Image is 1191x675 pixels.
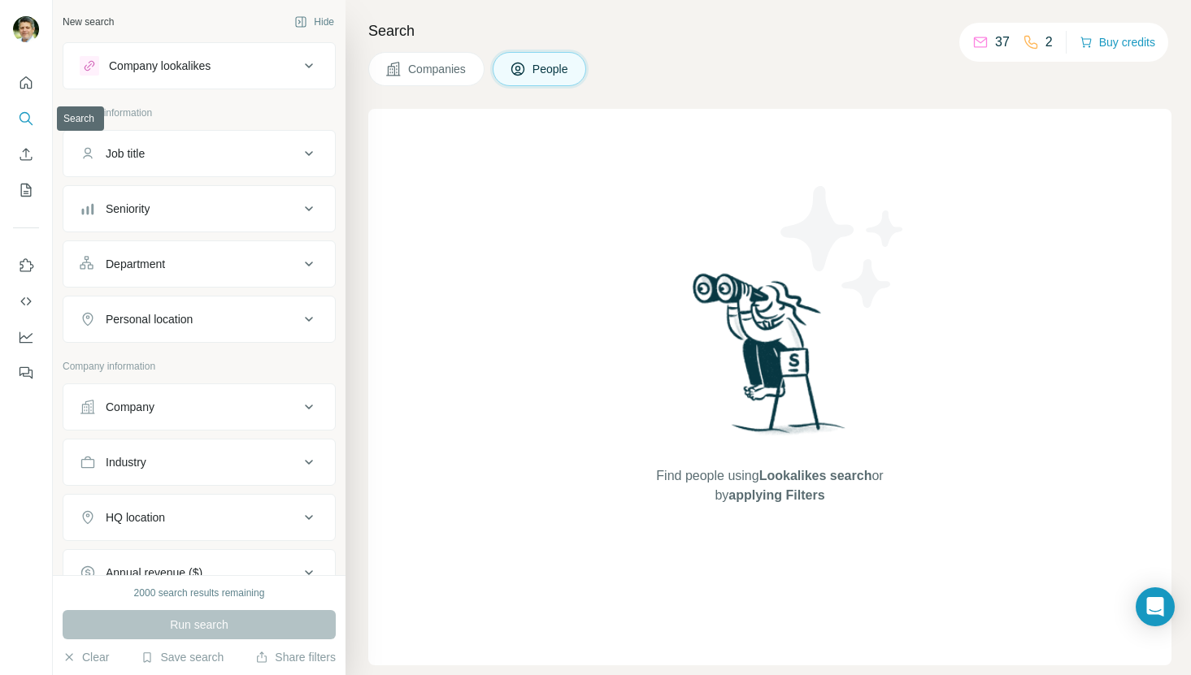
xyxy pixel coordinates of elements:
div: Job title [106,145,145,162]
button: Seniority [63,189,335,228]
div: Company [106,399,154,415]
div: 2000 search results remaining [134,586,265,600]
button: Use Surfe on LinkedIn [13,251,39,280]
div: Industry [106,454,146,470]
button: Dashboard [13,322,39,352]
button: Use Surfe API [13,287,39,316]
button: Company [63,387,335,426]
div: New search [63,15,114,29]
div: Annual revenue ($) [106,565,202,581]
button: Annual revenue ($) [63,553,335,592]
button: Personal location [63,300,335,339]
img: Surfe Illustration - Stars [770,174,916,320]
button: Feedback [13,358,39,387]
button: Share filters [255,649,336,665]
span: applying Filters [728,488,824,502]
button: HQ location [63,498,335,537]
button: Search [13,104,39,133]
div: Open Intercom Messenger [1136,587,1175,626]
button: My lists [13,175,39,205]
span: Companies [408,61,467,77]
div: Personal location [106,311,193,327]
button: Company lookalikes [63,46,335,85]
button: Save search [141,649,224,665]
span: Lookalikes search [759,469,872,482]
p: 2 [1045,32,1053,52]
div: Department [106,256,165,272]
img: Surfe Illustration - Woman searching with binoculars [685,269,854,450]
div: Company lookalikes [109,58,211,74]
div: HQ location [106,509,165,526]
button: Hide [283,10,346,34]
button: Quick start [13,68,39,97]
p: Personal information [63,106,336,120]
p: 37 [995,32,1010,52]
div: Seniority [106,201,150,217]
button: Buy credits [1080,31,1155,54]
span: People [532,61,570,77]
button: Enrich CSV [13,140,39,169]
p: Company information [63,359,336,374]
button: Clear [63,649,109,665]
h4: Search [368,19,1171,42]
img: Avatar [13,16,39,42]
span: Find people using or by [640,466,900,505]
button: Industry [63,443,335,482]
button: Department [63,244,335,283]
button: Job title [63,134,335,173]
